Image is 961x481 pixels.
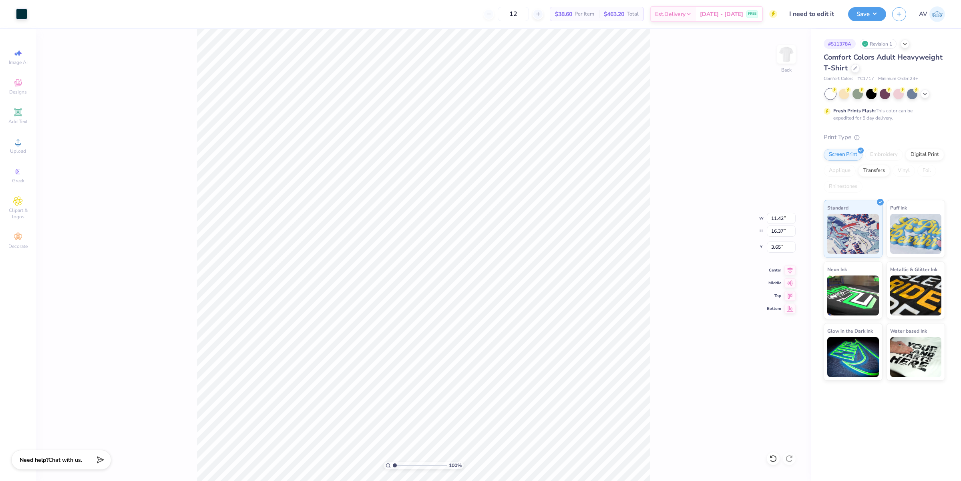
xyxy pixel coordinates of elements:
[917,165,936,177] div: Foil
[449,462,462,469] span: 100 %
[929,6,945,22] img: Aargy Velasco
[748,11,756,17] span: FREE
[827,265,847,273] span: Neon Ink
[833,107,932,122] div: This color can be expedited for 5 day delivery.
[10,148,26,154] span: Upload
[848,7,886,21] button: Save
[824,165,856,177] div: Applique
[893,165,915,177] div: Vinyl
[767,293,781,299] span: Top
[919,6,945,22] a: AV
[700,10,743,18] span: [DATE] - [DATE]
[824,181,862,193] div: Rhinestones
[9,89,27,95] span: Designs
[4,207,32,220] span: Clipart & logos
[890,337,942,377] img: Water based Ink
[827,275,879,315] img: Neon Ink
[604,10,624,18] span: $463.20
[627,10,639,18] span: Total
[824,76,853,82] span: Comfort Colors
[781,66,792,74] div: Back
[12,178,24,184] span: Greek
[890,275,942,315] img: Metallic & Glitter Ink
[9,59,28,66] span: Image AI
[890,214,942,254] img: Puff Ink
[48,456,82,464] span: Chat with us.
[878,76,918,82] span: Minimum Order: 24 +
[20,456,48,464] strong: Need help?
[833,108,876,114] strong: Fresh Prints Flash:
[778,46,794,62] img: Back
[890,204,907,212] span: Puff Ink
[767,280,781,286] span: Middle
[827,204,848,212] span: Standard
[860,39,897,49] div: Revision 1
[905,149,944,161] div: Digital Print
[858,165,890,177] div: Transfers
[890,327,927,335] span: Water based Ink
[767,267,781,273] span: Center
[824,133,945,142] div: Print Type
[655,10,686,18] span: Est. Delivery
[919,10,927,19] span: AV
[498,7,529,21] input: – –
[767,306,781,311] span: Bottom
[783,6,842,22] input: Untitled Design
[555,10,572,18] span: $38.60
[824,52,943,73] span: Comfort Colors Adult Heavyweight T-Shirt
[824,149,862,161] div: Screen Print
[575,10,594,18] span: Per Item
[827,337,879,377] img: Glow in the Dark Ink
[8,243,28,249] span: Decorate
[827,214,879,254] img: Standard
[824,39,856,49] div: # 511378A
[8,118,28,125] span: Add Text
[857,76,874,82] span: # C1717
[865,149,903,161] div: Embroidery
[890,265,937,273] span: Metallic & Glitter Ink
[827,327,873,335] span: Glow in the Dark Ink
